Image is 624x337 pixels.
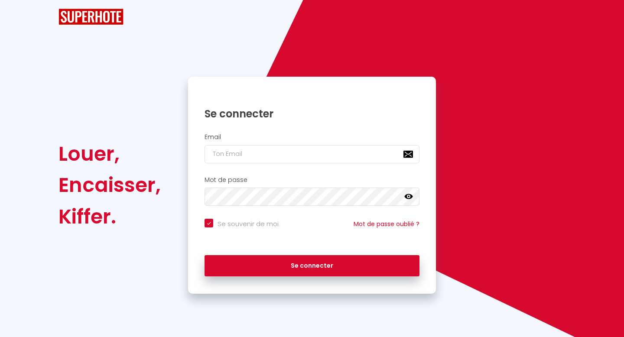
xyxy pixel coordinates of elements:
[58,138,161,169] div: Louer,
[58,9,123,25] img: SuperHote logo
[354,220,419,228] a: Mot de passe oublié ?
[205,176,419,184] h2: Mot de passe
[58,169,161,201] div: Encaisser,
[205,255,419,277] button: Se connecter
[58,201,161,232] div: Kiffer.
[205,133,419,141] h2: Email
[205,145,419,163] input: Ton Email
[205,107,419,120] h1: Se connecter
